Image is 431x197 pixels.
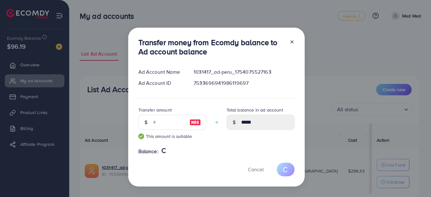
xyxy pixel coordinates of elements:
div: Ad Account Name [133,68,189,76]
iframe: Chat [404,168,426,192]
label: Transfer amount [138,107,172,113]
span: Cancel [248,166,264,173]
h3: Transfer money from Ecomdy balance to Ad account balance [138,38,284,56]
label: Total balance in ad account [227,107,283,113]
div: 1031417_ad-peru_1754075527163 [189,68,299,76]
div: 7533696941986119697 [189,79,299,87]
div: Ad Account ID [133,79,189,87]
span: Balance: [138,148,158,155]
small: This amount is suitable [138,133,206,139]
img: guide [138,133,144,139]
img: image [189,119,201,126]
button: Cancel [240,163,272,176]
